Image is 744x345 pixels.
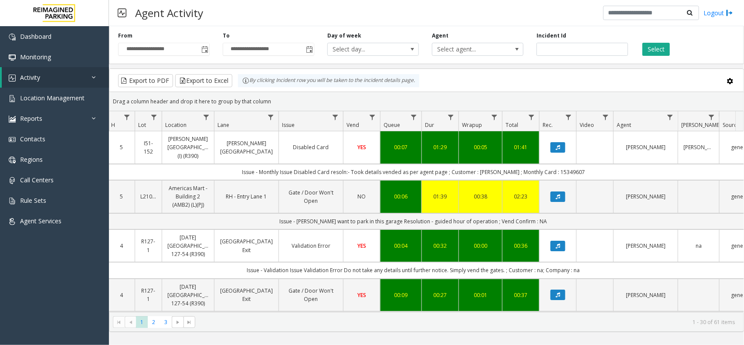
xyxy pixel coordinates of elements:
[357,143,366,151] span: YES
[9,34,16,41] img: 'icon'
[220,237,273,254] a: [GEOGRAPHIC_DATA] Exit
[167,184,209,209] a: Americas Mart - Building 2 (AMB2) (L)(PJ)
[172,316,183,328] span: Go to the next page
[445,111,457,123] a: Dur Filter Menu
[167,135,209,160] a: [PERSON_NAME][GEOGRAPHIC_DATA] (I) (R390)
[174,319,181,326] span: Go to the next page
[683,143,714,151] a: [PERSON_NAME]
[386,242,416,250] div: 00:04
[347,121,359,129] span: Vend
[508,192,534,201] a: 02:23
[284,242,338,250] a: Validation Error
[432,32,448,40] label: Agent
[526,111,537,123] a: Total Filter Menu
[537,32,566,40] label: Incident Id
[349,192,375,201] a: NO
[242,77,249,84] img: infoIcon.svg
[175,74,232,87] button: Export to Excel
[408,111,420,123] a: Queue Filter Menu
[20,32,51,41] span: Dashboard
[113,242,129,250] a: 4
[265,111,277,123] a: Lane Filter Menu
[600,111,612,123] a: Video Filter Menu
[140,287,156,303] a: R127-1
[136,316,148,328] span: Page 1
[464,192,497,201] a: 00:38
[508,143,534,151] a: 01:41
[462,121,482,129] span: Wrapup
[508,242,534,250] a: 00:36
[9,177,16,184] img: 'icon'
[464,291,497,299] a: 00:01
[167,283,209,308] a: [DATE] [GEOGRAPHIC_DATA] 127-54 (R390)
[284,287,338,303] a: Gate / Door Won't Open
[427,192,453,201] a: 01:39
[425,121,434,129] span: Dur
[113,291,129,299] a: 4
[464,143,497,151] a: 00:05
[619,143,673,151] a: [PERSON_NAME]
[681,121,721,129] span: [PERSON_NAME]
[9,54,16,61] img: 'icon'
[489,111,500,123] a: Wrapup Filter Menu
[327,32,361,40] label: Day of week
[113,143,129,151] a: 5
[200,43,209,55] span: Toggle popup
[220,192,273,201] a: RH - Entry Lane 1
[9,75,16,82] img: 'icon'
[506,121,518,129] span: Total
[508,291,534,299] a: 00:37
[619,192,673,201] a: [PERSON_NAME]
[140,237,156,254] a: R127-1
[464,242,497,250] div: 00:00
[118,2,126,24] img: pageIcon
[121,111,133,123] a: H Filter Menu
[20,135,45,143] span: Contacts
[138,121,146,129] span: Lot
[580,121,594,129] span: Video
[349,143,375,151] a: YES
[9,157,16,164] img: 'icon'
[304,43,314,55] span: Toggle popup
[617,121,631,129] span: Agent
[165,121,187,129] span: Location
[357,291,366,299] span: YES
[386,192,416,201] a: 00:06
[619,291,673,299] a: [PERSON_NAME]
[427,143,453,151] a: 01:29
[20,196,46,205] span: Rule Sets
[223,32,230,40] label: To
[131,2,207,24] h3: Agent Activity
[20,73,40,82] span: Activity
[386,143,416,151] a: 00:07
[284,143,338,151] a: Disabled Card
[140,192,156,201] a: L21036801
[384,121,400,129] span: Queue
[148,316,160,328] span: Page 2
[386,291,416,299] a: 00:09
[642,43,670,56] button: Select
[160,316,172,328] span: Page 3
[20,94,85,102] span: Location Management
[358,193,366,200] span: NO
[349,242,375,250] a: YES
[20,176,54,184] span: Call Centers
[427,242,453,250] a: 00:32
[140,139,156,156] a: I51-152
[20,114,42,123] span: Reports
[118,32,132,40] label: From
[238,74,419,87] div: By clicking Incident row you will be taken to the incident details page.
[183,316,195,328] span: Go to the last page
[118,74,173,87] button: Export to PDF
[217,121,229,129] span: Lane
[200,111,212,123] a: Location Filter Menu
